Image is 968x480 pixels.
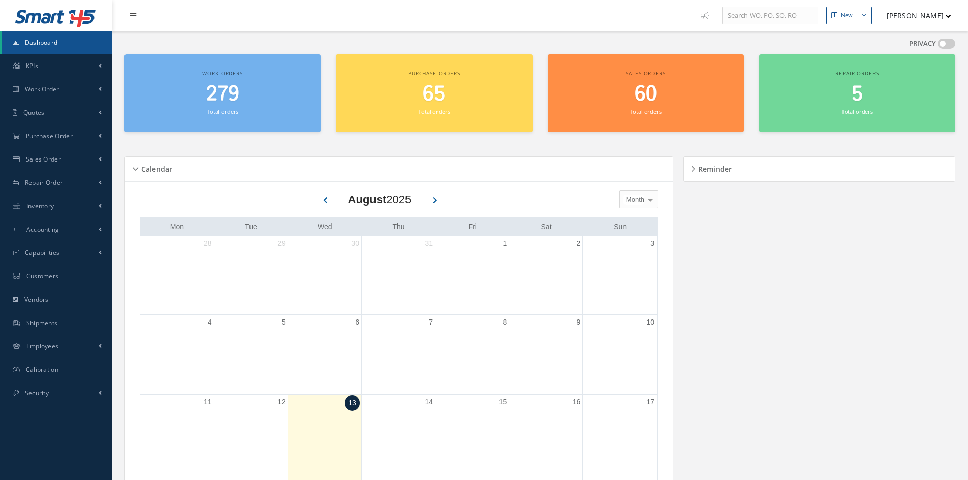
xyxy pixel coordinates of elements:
[501,236,509,251] a: August 1, 2025
[124,54,321,132] a: Work orders 279 Total orders
[168,220,186,233] a: Monday
[336,54,532,132] a: Purchase orders 65 Total orders
[423,80,445,109] span: 65
[25,38,58,47] span: Dashboard
[26,202,54,210] span: Inventory
[25,178,64,187] span: Repair Order
[909,39,936,49] label: PRIVACY
[361,236,435,315] td: July 31, 2025
[25,248,60,257] span: Capabilities
[25,85,59,93] span: Work Order
[349,236,361,251] a: July 30, 2025
[435,236,509,315] td: August 1, 2025
[427,315,435,330] a: August 7, 2025
[348,193,387,206] b: August
[26,132,73,140] span: Purchase Order
[509,314,583,395] td: August 9, 2025
[348,191,412,208] div: 2025
[418,108,450,115] small: Total orders
[841,11,853,20] div: New
[214,236,288,315] td: July 29, 2025
[26,155,61,164] span: Sales Order
[644,315,657,330] a: August 10, 2025
[202,236,214,251] a: July 28, 2025
[826,7,872,24] button: New
[435,314,509,395] td: August 8, 2025
[316,220,334,233] a: Wednesday
[497,395,509,409] a: August 15, 2025
[759,54,955,132] a: Repair orders 5 Total orders
[23,108,45,117] span: Quotes
[509,236,583,315] td: August 2, 2025
[275,236,288,251] a: July 29, 2025
[26,272,59,280] span: Customers
[548,54,744,132] a: Sales orders 60 Total orders
[202,70,242,77] span: Work orders
[408,70,460,77] span: Purchase orders
[138,162,172,174] h5: Calendar
[202,395,214,409] a: August 11, 2025
[353,315,361,330] a: August 6, 2025
[26,318,58,327] span: Shipments
[275,395,288,409] a: August 12, 2025
[612,220,629,233] a: Sunday
[695,162,732,174] h5: Reminder
[852,80,863,109] span: 5
[722,7,818,25] input: Search WO, PO, SO, RO
[539,220,554,233] a: Saturday
[288,236,361,315] td: July 30, 2025
[26,365,58,374] span: Calibration
[26,61,38,70] span: KPIs
[571,395,583,409] a: August 16, 2025
[877,6,951,25] button: [PERSON_NAME]
[841,108,873,115] small: Total orders
[466,220,479,233] a: Friday
[140,236,214,315] td: July 28, 2025
[2,31,112,54] a: Dashboard
[345,395,360,411] a: August 13, 2025
[635,80,657,109] span: 60
[207,108,238,115] small: Total orders
[630,108,662,115] small: Total orders
[575,315,583,330] a: August 9, 2025
[140,314,214,395] td: August 4, 2025
[583,314,657,395] td: August 10, 2025
[835,70,879,77] span: Repair orders
[648,236,657,251] a: August 3, 2025
[206,80,239,109] span: 279
[583,236,657,315] td: August 3, 2025
[214,314,288,395] td: August 5, 2025
[26,342,59,350] span: Employees
[279,315,288,330] a: August 5, 2025
[361,314,435,395] td: August 7, 2025
[390,220,407,233] a: Thursday
[644,395,657,409] a: August 17, 2025
[26,225,59,234] span: Accounting
[575,236,583,251] a: August 2, 2025
[243,220,259,233] a: Tuesday
[206,315,214,330] a: August 4, 2025
[623,195,644,205] span: Month
[288,314,361,395] td: August 6, 2025
[25,389,49,397] span: Security
[24,295,49,304] span: Vendors
[423,395,435,409] a: August 14, 2025
[423,236,435,251] a: July 31, 2025
[501,315,509,330] a: August 8, 2025
[626,70,665,77] span: Sales orders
